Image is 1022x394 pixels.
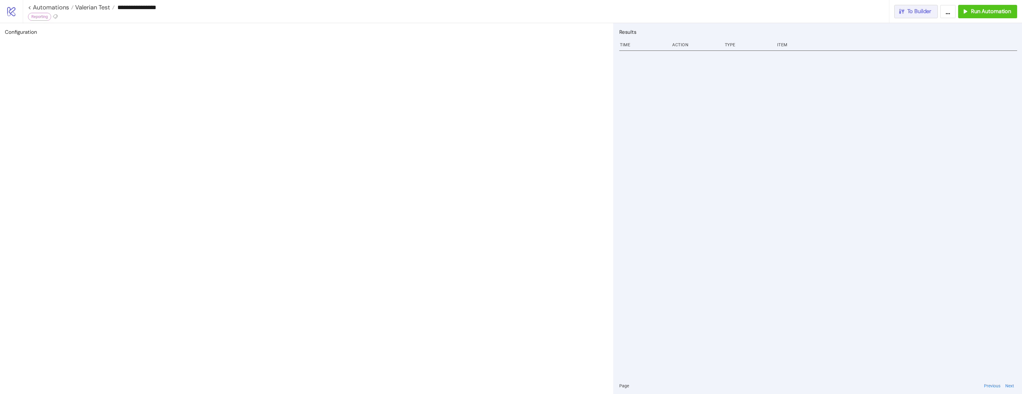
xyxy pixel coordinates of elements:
[619,28,1017,36] h2: Results
[777,39,1017,51] div: Item
[894,5,938,18] button: To Builder
[5,28,608,36] h2: Configuration
[74,4,115,10] a: Valerian Test
[28,13,51,21] div: Reporting
[619,382,629,389] span: Page
[672,39,720,51] div: Action
[619,39,667,51] div: Time
[28,4,74,10] a: < Automations
[982,382,1002,389] button: Previous
[724,39,772,51] div: Type
[74,3,110,11] span: Valerian Test
[958,5,1017,18] button: Run Automation
[1003,382,1016,389] button: Next
[940,5,956,18] button: ...
[971,8,1011,15] span: Run Automation
[907,8,932,15] span: To Builder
